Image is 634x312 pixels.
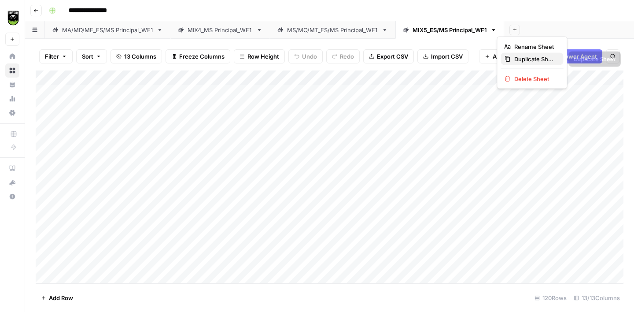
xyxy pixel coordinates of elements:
button: Add Power Agent [536,49,602,63]
button: Help + Support [5,189,19,204]
button: Row Height [234,49,285,63]
span: Undo [302,52,317,61]
div: 13/13 Columns [570,291,623,305]
span: Row Height [247,52,279,61]
a: Home [5,49,19,63]
span: Import CSV [431,52,463,61]
span: Filter [45,52,59,61]
button: Sort [76,49,107,63]
button: Add Row [36,291,78,305]
div: What's new? [6,176,19,189]
button: Redo [326,49,360,63]
button: Export CSV [363,49,414,63]
div: MIX4_MS Principal_WF1 [188,26,253,34]
div: MS/MO/MT_ES/MS Principal_WF1 [287,26,378,34]
button: Freeze Columns [166,49,230,63]
span: Duplicate Sheet [514,55,557,63]
a: Settings [5,106,19,120]
div: Duplicate Sheet [573,55,615,63]
a: MA/MD/ME_ES/MS Principal_WF1 [45,21,170,39]
span: Add Column [493,52,527,61]
div: MIX5_ES/MS Principal_WF1 [413,26,487,34]
button: Import CSV [417,49,468,63]
a: AirOps Academy [5,161,19,175]
button: 13 Columns [111,49,162,63]
a: Usage [5,92,19,106]
span: Export CSV [377,52,408,61]
div: 120 Rows [531,291,570,305]
a: MIX5_ES/MS Principal_WF1 [395,21,504,39]
span: Rename Sheet [514,42,557,51]
span: 13 Columns [124,52,156,61]
button: Add Column [479,49,532,63]
a: Your Data [5,78,19,92]
button: Undo [288,49,323,63]
a: MS/MO/MT_ES/MS Principal_WF1 [270,21,395,39]
span: Sort [82,52,93,61]
a: Browse [5,63,19,78]
span: Delete Sheet [514,74,557,83]
span: Redo [340,52,354,61]
a: MIX4_MS Principal_WF1 [170,21,270,39]
button: Workspace: Turf Tank - Data Team [5,7,19,29]
img: Turf Tank - Data Team Logo [5,10,21,26]
button: Filter [39,49,73,63]
div: MA/MD/ME_ES/MS Principal_WF1 [62,26,153,34]
span: Freeze Columns [179,52,225,61]
button: What's new? [5,175,19,189]
span: Add Row [49,293,73,302]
